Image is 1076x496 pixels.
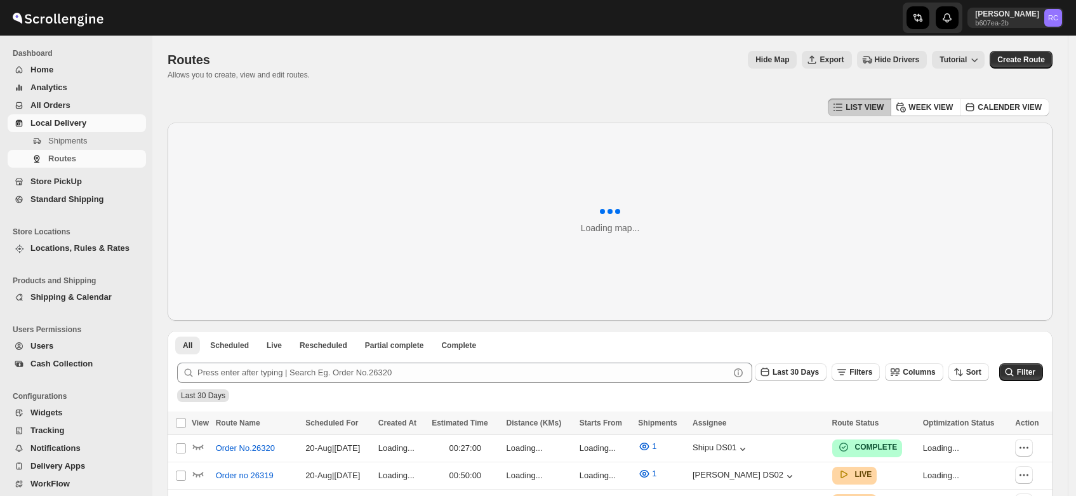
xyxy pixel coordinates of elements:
span: 20-Aug | [DATE] [305,471,360,480]
button: Shipping & Calendar [8,288,146,306]
span: Complete [441,340,476,351]
button: COMPLETE [837,441,898,453]
span: Distance (KMs) [506,419,561,427]
span: Hide Map [755,55,789,65]
span: View [192,419,209,427]
span: Columns [903,368,935,377]
b: LIVE [855,470,872,479]
span: Local Delivery [30,118,86,128]
span: Last 30 Days [181,391,225,400]
span: Tracking [30,426,64,435]
span: Optimization Status [923,419,995,427]
p: Loading... [506,442,571,455]
span: Shipments [638,419,677,427]
span: CALENDER VIEW [978,102,1042,112]
p: Loading... [378,469,424,482]
button: All routes [175,337,200,354]
span: Estimated Time [432,419,488,427]
span: Live [267,340,282,351]
span: Last 30 Days [773,368,819,377]
text: RC [1048,14,1058,22]
span: All Orders [30,100,70,110]
span: Route Name [216,419,260,427]
span: Create Route [997,55,1045,65]
span: WorkFlow [30,479,70,488]
button: Notifications [8,439,146,457]
span: Home [30,65,53,74]
span: Delivery Apps [30,461,85,471]
button: Shipments [8,132,146,150]
span: Order no 26319 [216,469,274,482]
span: Scheduled [210,340,249,351]
span: All [183,340,192,351]
span: Filters [849,368,872,377]
button: Widgets [8,404,146,422]
button: Export [802,51,851,69]
button: Filter [999,363,1043,381]
span: Routes [48,154,76,163]
button: Map action label [748,51,797,69]
p: [PERSON_NAME] [975,9,1039,19]
button: LIVE [837,468,872,481]
span: Standard Shipping [30,194,104,204]
span: 1 [652,469,656,478]
p: Loading... [580,442,631,455]
button: Sort [948,363,989,381]
button: All Orders [8,97,146,114]
span: Filter [1017,368,1035,377]
input: Press enter after typing | Search Eg. Order No.26320 [197,363,729,383]
button: WorkFlow [8,475,146,493]
span: Widgets [30,408,62,417]
button: Shipu DS01 [693,443,749,455]
button: Create Route [990,51,1053,69]
span: Order No.26320 [216,442,275,455]
span: Store PickUp [30,177,82,186]
span: Scheduled For [305,419,358,427]
button: Tracking [8,422,146,439]
span: WEEK VIEW [908,102,953,112]
button: Home [8,61,146,79]
img: ScrollEngine [10,2,105,34]
button: Cash Collection [8,355,146,373]
span: Starts From [580,419,622,427]
p: Loading... [506,469,571,482]
span: Rahul Chopra [1044,9,1062,27]
p: Loading... [378,442,424,455]
span: Route Status [832,419,879,427]
span: Tutorial [940,55,967,65]
span: Partial complete [365,340,424,351]
span: Users [30,341,53,351]
span: Export [820,55,844,65]
button: Order no 26319 [208,466,281,486]
span: 1 [652,441,656,451]
span: Dashboard [13,48,146,58]
p: Loading... [923,469,1008,482]
span: Shipments [48,136,87,145]
span: LIST VIEW [846,102,884,112]
p: b607ea-2b [975,19,1039,27]
button: LIST VIEW [828,98,891,116]
span: Sort [966,368,981,377]
span: Assignee [693,419,726,427]
span: Cash Collection [30,359,93,368]
button: Tutorial [932,51,985,69]
button: Analytics [8,79,146,97]
button: Locations, Rules & Rates [8,239,146,257]
button: Hide Drivers [857,51,927,69]
p: Loading... [580,469,631,482]
span: 20-Aug | [DATE] [305,443,360,453]
span: Analytics [30,83,67,92]
span: Products and Shipping [13,276,146,286]
p: Loading... [923,442,1008,455]
button: Users [8,337,146,355]
button: Last 30 Days [755,363,827,381]
button: WEEK VIEW [891,98,960,116]
span: Configurations [13,391,146,401]
span: Shipping & Calendar [30,292,112,302]
span: Rescheduled [300,340,347,351]
span: Users Permissions [13,325,146,335]
button: Routes [8,150,146,168]
button: [PERSON_NAME] DS02 [693,470,796,483]
button: Delivery Apps [8,457,146,475]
